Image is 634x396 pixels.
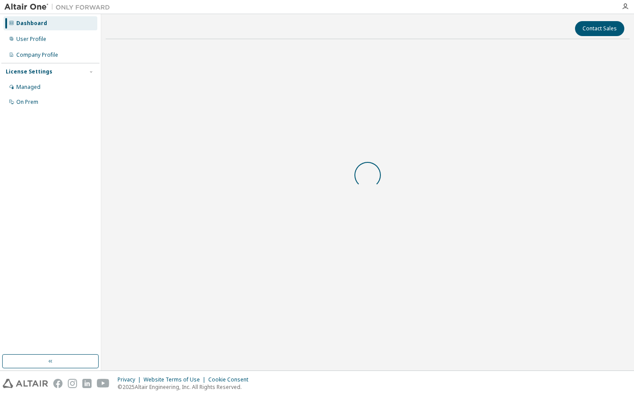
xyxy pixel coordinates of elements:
[16,99,38,106] div: On Prem
[575,21,624,36] button: Contact Sales
[16,20,47,27] div: Dashboard
[118,383,254,391] p: © 2025 Altair Engineering, Inc. All Rights Reserved.
[144,376,208,383] div: Website Terms of Use
[97,379,110,388] img: youtube.svg
[68,379,77,388] img: instagram.svg
[6,68,52,75] div: License Settings
[4,3,114,11] img: Altair One
[82,379,92,388] img: linkedin.svg
[16,84,41,91] div: Managed
[53,379,63,388] img: facebook.svg
[16,51,58,59] div: Company Profile
[16,36,46,43] div: User Profile
[118,376,144,383] div: Privacy
[208,376,254,383] div: Cookie Consent
[3,379,48,388] img: altair_logo.svg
